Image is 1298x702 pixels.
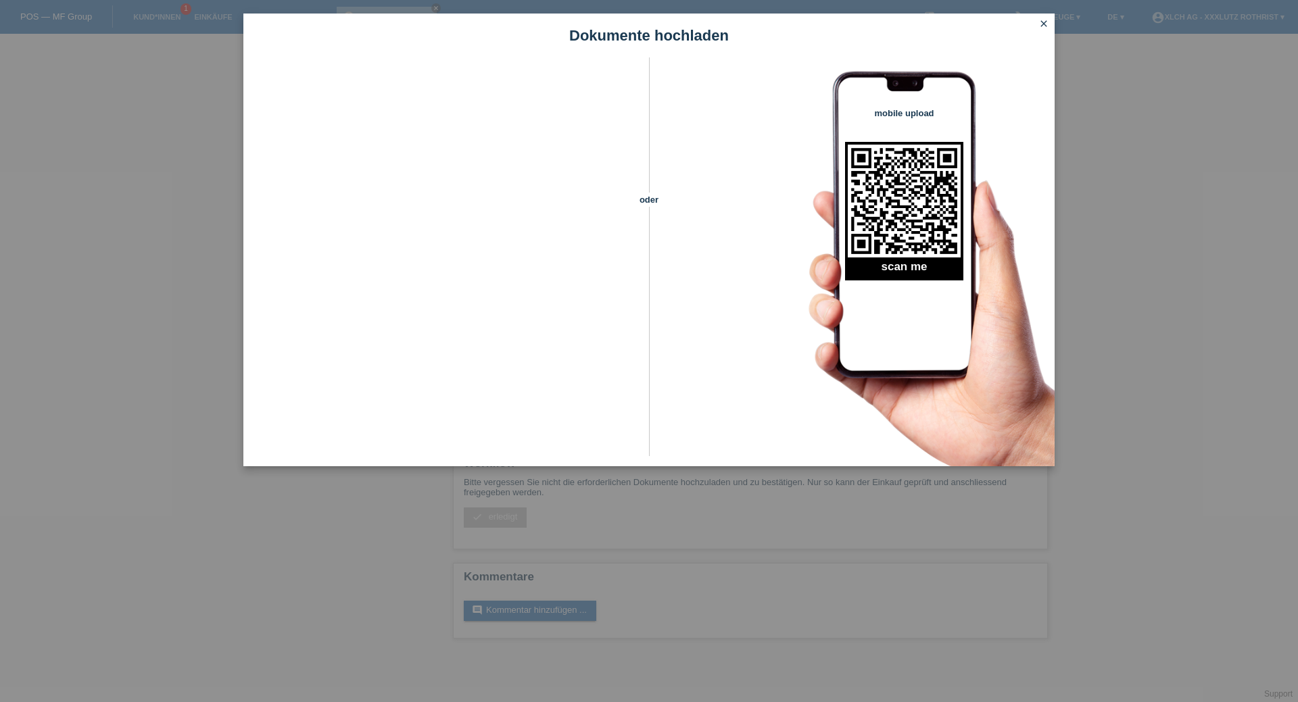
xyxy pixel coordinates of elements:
i: close [1038,18,1049,29]
h2: scan me [845,260,963,280]
iframe: Upload [264,91,625,429]
h1: Dokumente hochladen [243,27,1055,44]
h4: mobile upload [845,108,963,118]
span: oder [625,193,673,207]
a: close [1035,17,1053,32]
